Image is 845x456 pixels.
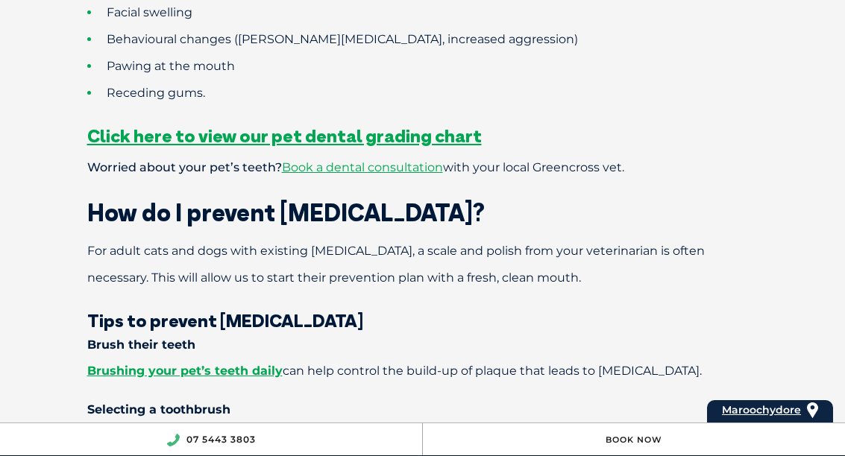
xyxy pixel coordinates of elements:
[87,197,485,227] span: How do I prevent [MEDICAL_DATA]?
[807,402,818,419] img: location_pin.svg
[166,434,180,446] img: location_phone.svg
[87,244,705,285] span: For adult cats and dogs with existing [MEDICAL_DATA], a scale and polish from your veterinarian i...
[606,434,662,445] a: Book Now
[443,160,624,174] span: with your local Greencross vet.
[107,5,192,19] span: Facial swelling
[87,124,482,147] a: Click here to view our pet dental grading chart
[722,403,801,417] span: Maroochydore
[186,434,256,445] a: 07 5443 3803
[722,400,801,420] a: Maroochydore
[87,309,363,332] span: Tips to prevent [MEDICAL_DATA]
[87,364,702,378] span: can help control the build-up of plaque that leads to [MEDICAL_DATA].
[107,32,578,46] span: Behavioural changes ([PERSON_NAME][MEDICAL_DATA], increased aggression)
[87,364,283,378] a: Brushing your pet’s teeth daily
[107,86,205,100] span: Receding gums.
[282,160,443,174] a: Book a dental consultation
[87,338,195,352] strong: Brush their teeth
[35,154,811,181] p: Worried about your pet’s teeth?
[87,402,230,417] strong: Selecting a toothbrush
[107,59,235,73] span: Pawing at the mouth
